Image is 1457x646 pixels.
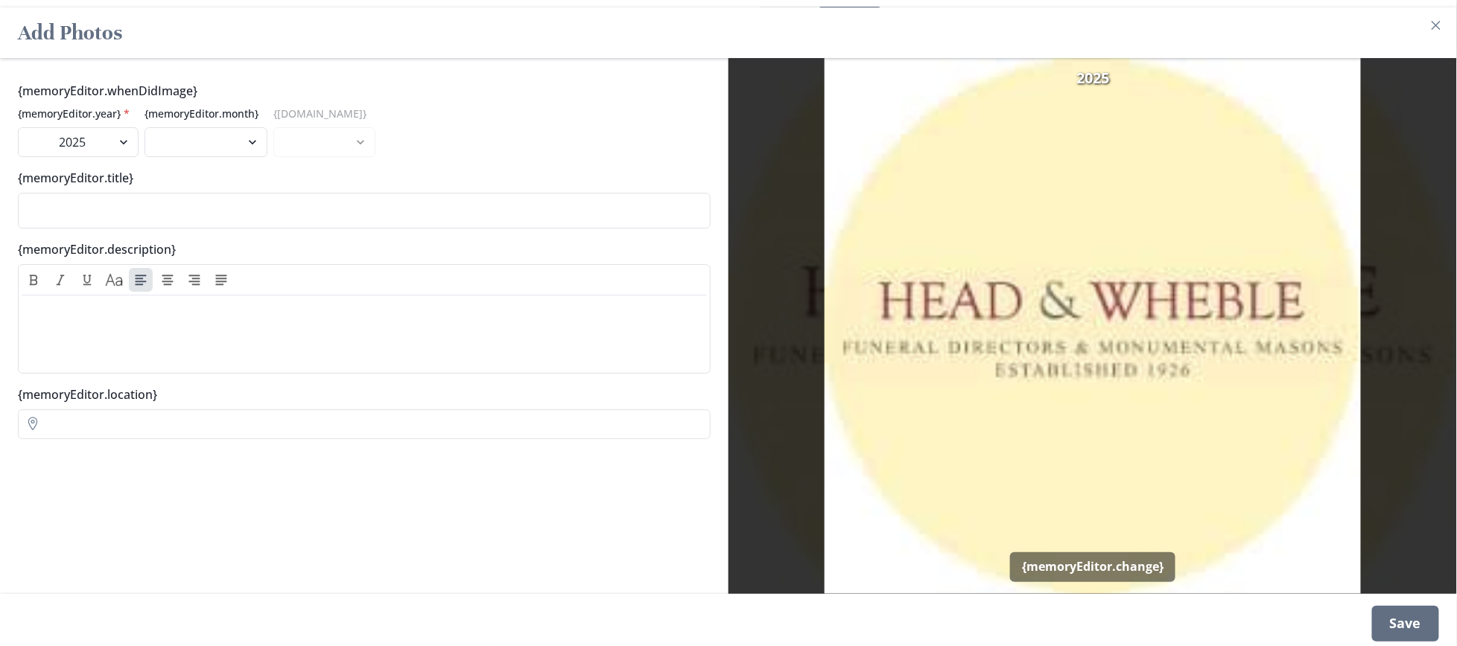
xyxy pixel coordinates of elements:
[18,386,702,403] label: {memoryEditor.location}
[273,127,375,157] select: {memoryEditor.day}
[18,106,130,121] label: {memoryEditor.year}
[18,13,122,52] h2: Add Photos
[209,268,233,292] button: Align justify
[1076,67,1109,89] span: 2025
[734,58,1451,594] img: {memoryEditor.photo}
[1424,13,1448,37] button: Close
[102,268,126,292] button: Heading
[18,82,197,100] legend: {memoryEditor.whenDidImage}
[22,268,45,292] button: Bold
[18,240,702,258] label: {memoryEditor.description}
[145,106,258,121] label: {memoryEditor.month}
[18,169,702,187] label: {memoryEditor.title}
[48,268,72,292] button: Italic
[1372,606,1439,642] div: Save
[156,268,180,292] button: Align center
[129,268,153,292] button: Align left
[145,127,267,157] select: {memoryEditor.month}
[273,106,366,121] label: {[DOMAIN_NAME]}
[75,268,99,292] button: Underline
[182,268,206,292] button: Align right
[1010,552,1175,582] button: {memoryEditor.change}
